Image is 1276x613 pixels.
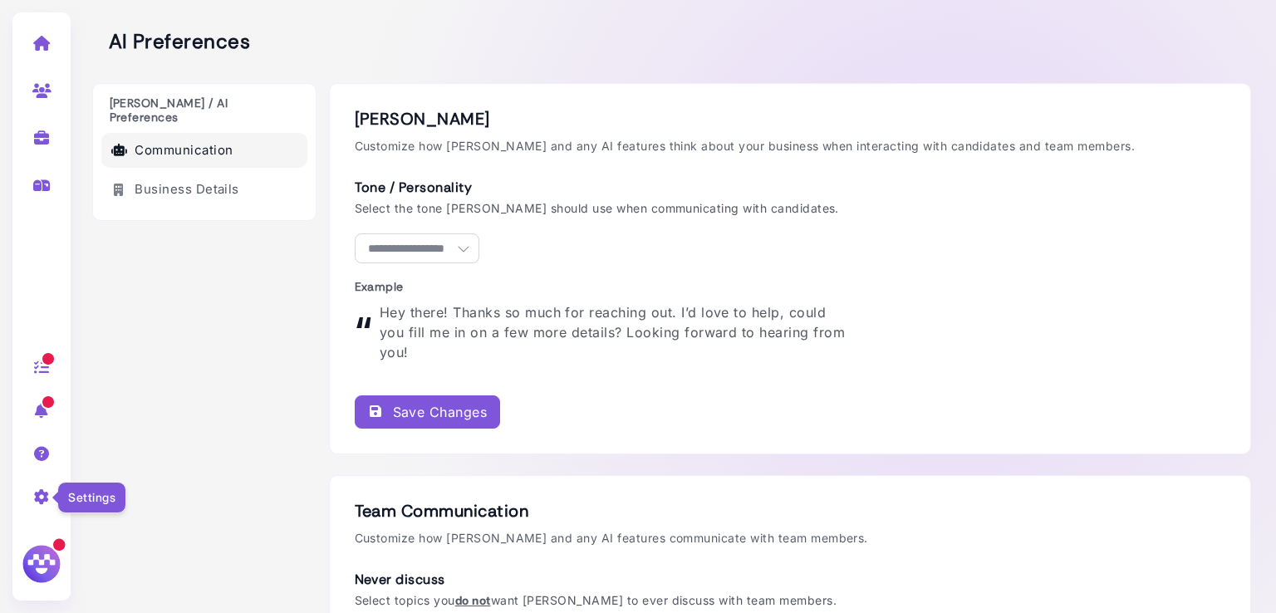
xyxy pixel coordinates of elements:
button: Save Changes [355,395,501,429]
h3: [PERSON_NAME] / AI Preferences [101,96,307,125]
p: Customize how [PERSON_NAME] and any AI features think about your business when interacting with c... [355,137,1225,154]
h3: Tone / Personality [355,179,853,195]
h3: Never discuss [355,571,853,587]
h2: Team Communication [355,501,1225,521]
h2: AI Preferences [92,30,251,54]
img: Megan [20,542,63,586]
h2: [PERSON_NAME] [355,109,1225,129]
p: Select topics you want [PERSON_NAME] to ever discuss with team members. [355,591,853,609]
p: Hey there! Thanks so much for reaching out. I’d love to help, could you fill me in on a few more ... [380,302,853,362]
div: Save Changes [368,402,488,422]
a: Communication [101,133,307,169]
strong: do not [455,593,491,607]
a: Business Details [101,172,307,208]
div: Settings [57,482,126,513]
h4: Example [355,280,853,294]
p: Select the tone [PERSON_NAME] should use when communicating with candidates. [355,199,853,217]
span: “ [355,302,371,362]
p: Customize how [PERSON_NAME] and any AI features communicate with team members. [355,529,1225,547]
